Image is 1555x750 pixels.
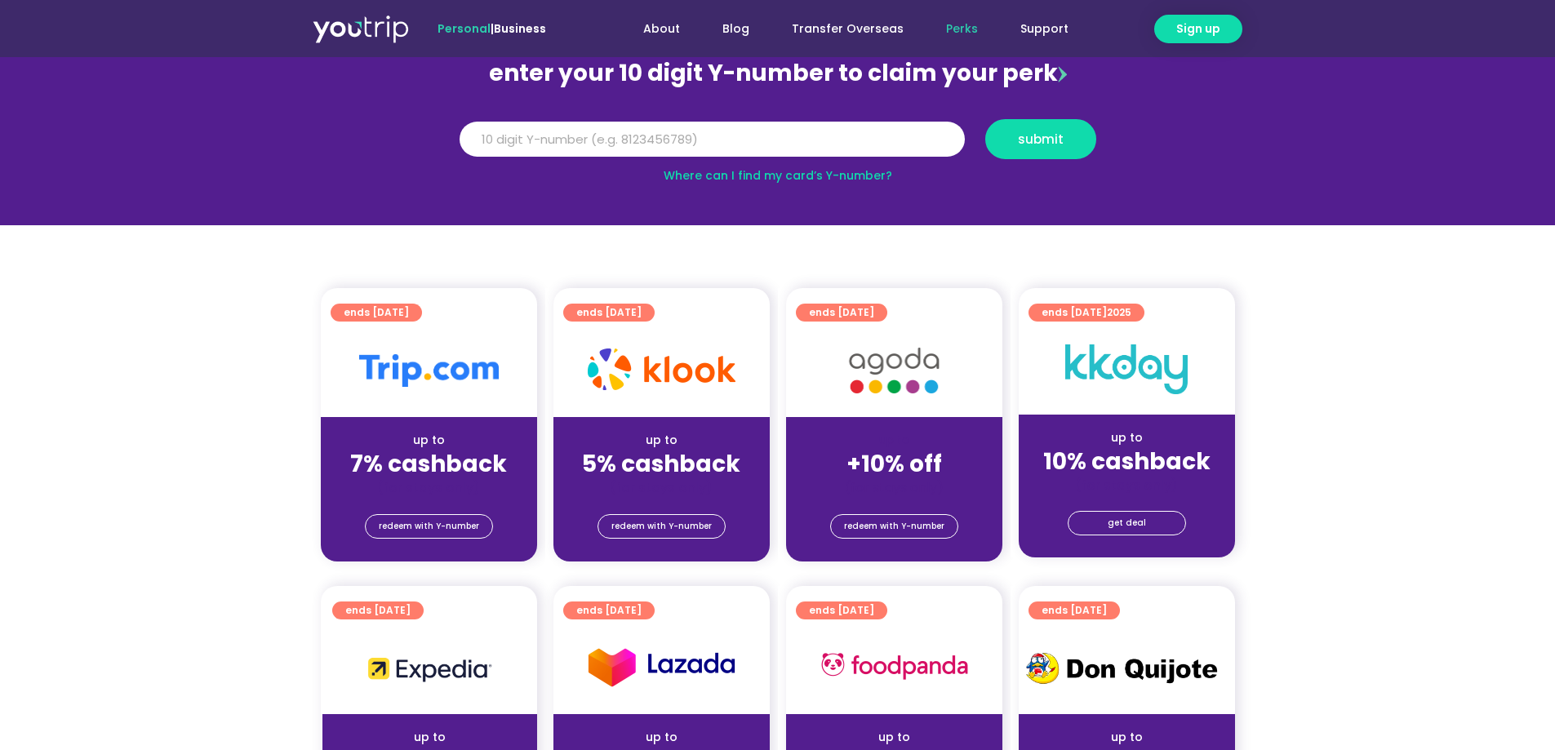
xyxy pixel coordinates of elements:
[1154,15,1242,43] a: Sign up
[1032,477,1222,494] div: (for stays only)
[999,14,1090,44] a: Support
[796,304,887,322] a: ends [DATE]
[799,729,989,746] div: up to
[335,729,524,746] div: up to
[576,304,642,322] span: ends [DATE]
[1032,429,1222,446] div: up to
[925,14,999,44] a: Perks
[460,122,965,158] input: 10 digit Y-number (e.g. 8123456789)
[809,304,874,322] span: ends [DATE]
[1032,729,1222,746] div: up to
[582,448,740,480] strong: 5% cashback
[566,729,757,746] div: up to
[611,515,712,538] span: redeem with Y-number
[494,20,546,37] a: Business
[1107,305,1131,319] span: 2025
[809,601,874,619] span: ends [DATE]
[846,448,942,480] strong: +10% off
[622,14,701,44] a: About
[576,601,642,619] span: ends [DATE]
[844,515,944,538] span: redeem with Y-number
[332,601,424,619] a: ends [DATE]
[1042,304,1131,322] span: ends [DATE]
[701,14,771,44] a: Blog
[344,304,409,322] span: ends [DATE]
[771,14,925,44] a: Transfer Overseas
[331,304,422,322] a: ends [DATE]
[1176,20,1220,38] span: Sign up
[563,601,655,619] a: ends [DATE]
[334,432,524,449] div: up to
[985,119,1096,159] button: submit
[1043,446,1211,477] strong: 10% cashback
[345,601,411,619] span: ends [DATE]
[460,119,1096,171] form: Y Number
[830,514,958,539] a: redeem with Y-number
[438,20,491,37] span: Personal
[1029,304,1144,322] a: ends [DATE]2025
[566,432,757,449] div: up to
[334,479,524,496] div: (for stays only)
[1108,512,1146,535] span: get deal
[563,304,655,322] a: ends [DATE]
[1029,601,1120,619] a: ends [DATE]
[1042,601,1107,619] span: ends [DATE]
[879,432,909,448] span: up to
[1068,511,1186,535] a: get deal
[451,52,1104,95] div: enter your 10 digit Y-number to claim your perk
[379,515,479,538] span: redeem with Y-number
[365,514,493,539] a: redeem with Y-number
[1018,133,1064,145] span: submit
[590,14,1090,44] nav: Menu
[438,20,546,37] span: |
[350,448,507,480] strong: 7% cashback
[598,514,726,539] a: redeem with Y-number
[664,167,892,184] a: Where can I find my card’s Y-number?
[566,479,757,496] div: (for stays only)
[799,479,989,496] div: (for stays only)
[796,601,887,619] a: ends [DATE]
